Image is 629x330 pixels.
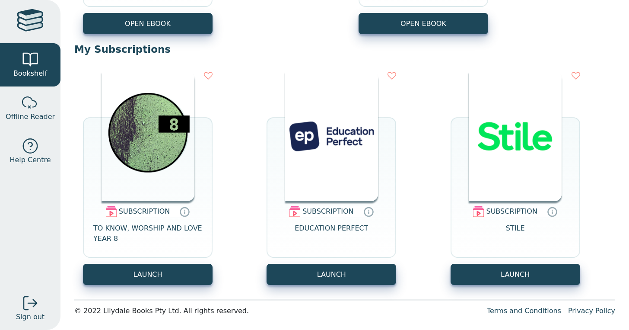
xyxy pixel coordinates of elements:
img: 85c47cfa-e8cc-4309-af53-7748355cbdda.png [102,71,194,201]
a: Digital subscriptions can include coursework, exercises and interactive content. Subscriptions ar... [179,207,190,217]
span: Bookshelf [13,68,47,79]
img: subscription.svg [473,206,484,217]
span: EDUCATION PERFECT [295,223,368,244]
span: SUBSCRIPTION [302,207,353,215]
a: Digital subscriptions can include coursework, exercises and interactive content. Subscriptions ar... [363,207,374,217]
div: © 2022 Lilydale Books Pty Ltd. All rights reserved. [74,306,480,316]
img: 0a85b3d1-0419-43cc-81f3-c616db0c839e.png [469,71,562,201]
span: Sign out [16,312,44,322]
span: Help Centre [10,155,51,165]
img: 72d1a00a-2440-4d08-b23c-fe2119b8f9a7.png [285,71,378,201]
span: SUBSCRIPTION [486,207,537,215]
a: Digital subscriptions can include coursework, exercises and interactive content. Subscriptions ar... [547,207,557,217]
button: LAUNCH [451,264,580,285]
a: Terms and Conditions [487,307,561,315]
span: Offline Reader [6,112,55,122]
button: LAUNCH [267,264,396,285]
span: STILE [506,223,525,244]
a: OPEN EBOOK [359,13,488,34]
span: TO KNOW, WORSHIP AND LOVE YEAR 8 [93,223,202,244]
button: LAUNCH [83,264,213,285]
a: Privacy Policy [568,307,615,315]
p: My Subscriptions [74,43,615,56]
img: subscription.svg [289,206,300,217]
span: SUBSCRIPTION [119,207,170,215]
img: subscription.svg [106,206,117,217]
a: OPEN EBOOK [83,13,213,34]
